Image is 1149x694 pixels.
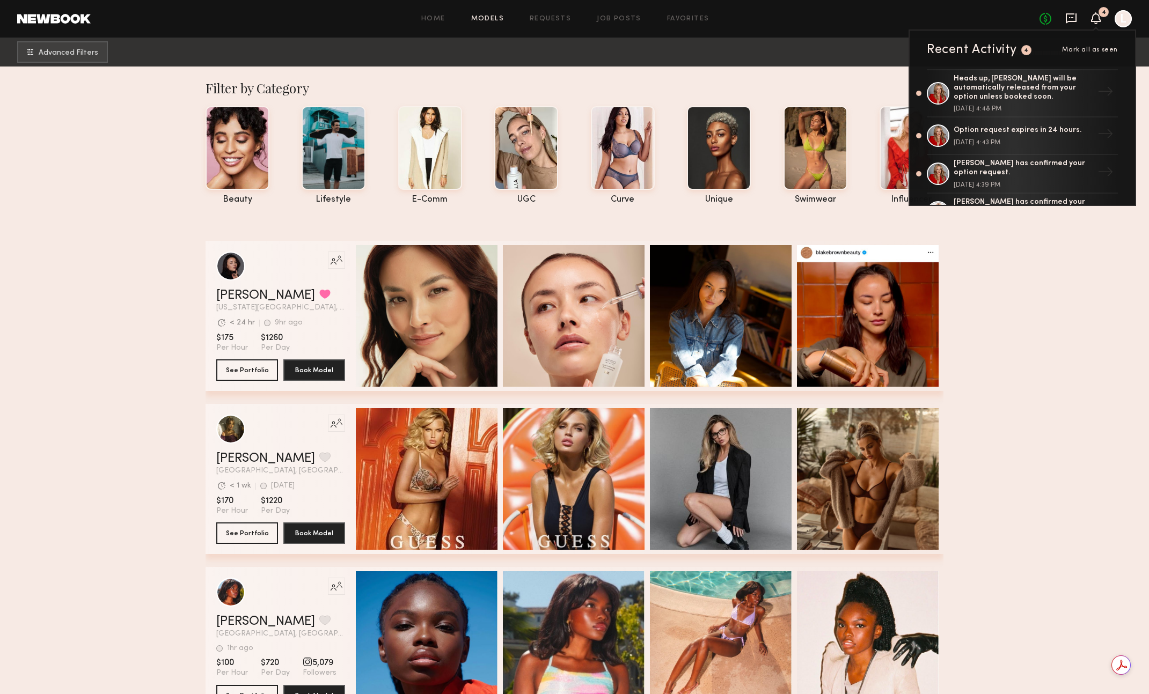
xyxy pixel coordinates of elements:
div: e-comm [398,195,462,204]
span: [GEOGRAPHIC_DATA], [GEOGRAPHIC_DATA] [216,467,345,475]
a: [PERSON_NAME] has confirmed your option request.→ [927,194,1118,232]
a: [PERSON_NAME] has confirmed your option request.[DATE] 4:39 PM→ [927,155,1118,194]
a: Models [471,16,504,23]
span: Per Hour [216,668,248,678]
a: L [1115,10,1132,27]
div: Filter by Category [206,79,943,97]
div: swimwear [784,195,847,204]
div: → [1093,198,1118,226]
div: UGC [494,195,558,204]
div: → [1093,122,1118,150]
div: 9hr ago [275,319,303,327]
span: $170 [216,496,248,506]
a: Option request expires in 24 hours.[DATE] 4:43 PM→ [927,117,1118,155]
div: [DATE] 4:43 PM [954,139,1093,146]
span: $720 [261,658,290,668]
div: influencer [880,195,943,204]
a: Requests [530,16,571,23]
a: Favorites [667,16,709,23]
a: [PERSON_NAME] [216,289,315,302]
span: Advanced Filters [39,49,98,57]
span: Per Day [261,668,290,678]
a: [PERSON_NAME] [216,452,315,465]
div: Option request expires in 24 hours. [954,126,1093,135]
button: See Portfolio [216,522,278,544]
div: unique [687,195,751,204]
div: [DATE] [271,482,295,490]
button: Book Model [283,359,345,381]
span: Followers [303,668,336,678]
div: Recent Activity [927,43,1017,56]
div: → [1093,160,1118,188]
a: Heads up, [PERSON_NAME] will be automatically released from your option unless booked soon.[DATE]... [927,69,1118,117]
div: < 24 hr [230,319,255,327]
span: Per Hour [216,506,248,516]
div: [DATE] 4:48 PM [954,106,1093,112]
div: → [1093,79,1118,107]
div: [PERSON_NAME] has confirmed your option request. [954,198,1093,216]
span: Per Hour [216,343,248,353]
a: Home [421,16,445,23]
a: [PERSON_NAME] [216,615,315,628]
button: Advanced Filters [17,41,108,63]
button: Book Model [283,522,345,544]
div: 4 [1102,10,1106,16]
span: 5,079 [303,658,336,668]
div: [DATE] 4:39 PM [954,182,1093,188]
div: Heads up, [PERSON_NAME] will be automatically released from your option unless booked soon. [954,75,1093,101]
span: [GEOGRAPHIC_DATA], [GEOGRAPHIC_DATA] [216,630,345,638]
div: lifestyle [302,195,365,204]
span: Mark all as seen [1062,47,1118,53]
div: beauty [206,195,269,204]
button: See Portfolio [216,359,278,381]
div: 1hr ago [227,645,253,652]
span: $100 [216,658,248,668]
div: curve [591,195,655,204]
span: $175 [216,333,248,343]
span: [US_STATE][GEOGRAPHIC_DATA], [GEOGRAPHIC_DATA] [216,304,345,312]
div: < 1 wk [230,482,251,490]
div: 4 [1024,48,1029,54]
span: $1260 [261,333,290,343]
span: Per Day [261,343,290,353]
a: Job Posts [597,16,641,23]
span: $1220 [261,496,290,506]
span: Per Day [261,506,290,516]
div: [PERSON_NAME] has confirmed your option request. [954,159,1093,178]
